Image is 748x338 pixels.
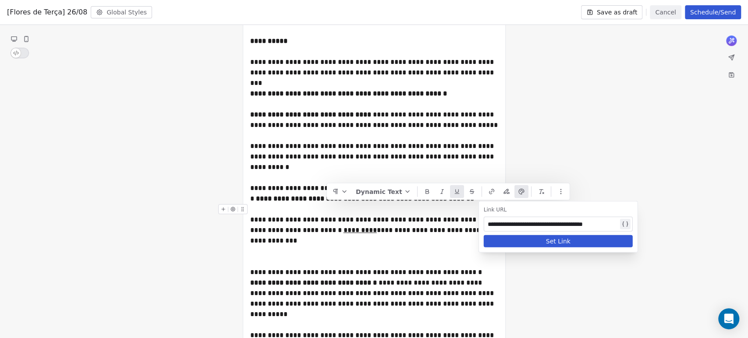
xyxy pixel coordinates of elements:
button: Dynamic Text [352,185,415,198]
div: Link URL [484,206,633,213]
button: Schedule/Send [685,5,741,19]
button: Save as draft [581,5,643,19]
button: Cancel [650,5,681,19]
button: Set Link [484,235,633,247]
button: Global Styles [91,6,152,18]
span: [Flores de Terça] 26/08 [7,7,87,18]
